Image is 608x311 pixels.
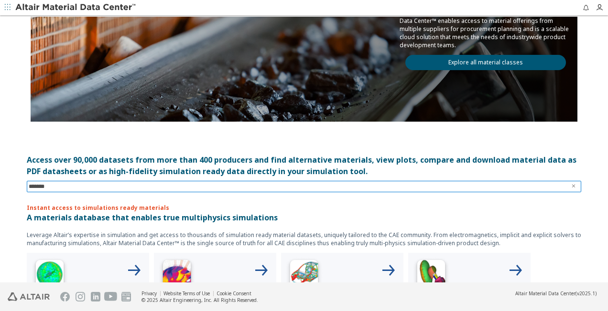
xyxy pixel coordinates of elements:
[285,257,323,295] img: Structural Analyses Icon
[515,290,575,297] span: Altair Material Data Center
[8,292,50,301] img: Altair Engineering
[158,257,196,295] img: Low Frequency Icon
[217,290,251,297] a: Cookie Consent
[412,257,450,295] img: Crash Analyses Icon
[141,290,157,297] a: Privacy
[31,257,69,295] img: High Frequency Icon
[27,154,581,177] div: Access over 90,000 datasets from more than 400 producers and find alternative materials, view plo...
[27,204,581,212] p: Instant access to simulations ready materials
[141,297,258,303] div: © 2025 Altair Engineering, Inc. All Rights Reserved.
[15,3,137,12] img: Altair Material Data Center
[27,212,581,223] p: A materials database that enables true multiphysics simulations
[405,55,566,70] a: Explore all material classes
[566,181,581,192] button: Clear text
[27,231,581,247] p: Leverage Altair’s expertise in simulation and get access to thousands of simulation ready materia...
[515,290,597,297] div: (v2025.1)
[163,290,210,297] a: Website Terms of Use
